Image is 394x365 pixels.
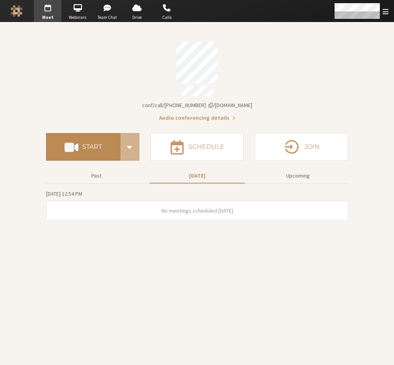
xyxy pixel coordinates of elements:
span: [DATE] 12:54 PM [46,190,82,197]
span: Calls [153,14,181,21]
section: Account details [46,36,348,122]
button: Upcoming [250,169,346,183]
span: Copy my meeting room link [142,102,252,109]
button: Schedule [150,133,244,161]
h4: Start [82,144,102,150]
span: Team Chat [94,14,121,21]
section: Today's Meetings [46,189,348,221]
button: [DATE] [150,169,245,183]
span: Drive [123,14,151,21]
span: Webinars [64,14,91,21]
span: No meetings scheduled [DATE] [161,207,233,214]
iframe: Chat [374,345,388,359]
div: Start conference options [120,133,139,161]
button: Start [46,133,120,161]
button: Join [255,133,348,161]
button: Audio conferencing details [159,114,235,122]
h4: Schedule [189,144,224,150]
button: Past [49,169,144,183]
img: Iotum [11,5,22,17]
span: Meet [34,14,61,21]
button: Copy my meeting room linkCopy my meeting room link [142,101,252,109]
h4: Join [304,144,320,150]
